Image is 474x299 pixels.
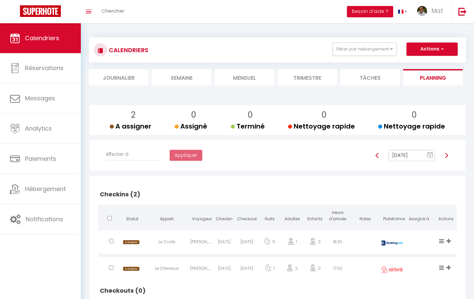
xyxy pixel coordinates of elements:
[160,216,174,222] span: Appart
[107,43,148,57] h3: CALENDRIERS
[101,7,124,14] span: Chercher
[89,69,148,85] li: Journalier
[381,241,404,246] img: booking2.png
[281,205,304,229] th: Adultes
[236,205,258,229] th: Checkout
[143,259,190,280] div: Le Cheverus
[304,205,326,229] th: Enfants
[25,154,56,163] span: Paiements
[258,232,281,254] div: 5
[375,153,380,158] img: arrow-left3.svg
[143,232,190,254] div: Le Coste
[115,109,151,121] p: 2
[429,154,431,157] text: 9
[340,69,400,85] li: Tâches
[175,122,207,131] span: Assigné
[326,259,349,280] div: 17:00
[25,64,64,72] span: Réservations
[110,122,151,131] span: A assigner
[236,109,265,121] p: 0
[288,122,355,131] span: Nettoyage rapide
[25,34,59,42] span: Calendriers
[381,266,404,273] img: airbnb2.png
[258,205,281,229] th: Nuits
[213,205,236,229] th: Checkin
[170,150,202,161] button: Appliquer
[123,240,139,245] span: A assigner
[190,205,213,229] th: Voyageur
[304,232,326,254] div: 0
[25,185,66,193] span: Hébergement
[126,216,138,222] span: Statut
[236,232,258,254] div: [DATE]
[403,69,463,85] li: Planning
[349,205,382,229] th: Notes
[403,205,435,229] th: Assigné à
[213,259,236,280] div: [DATE]
[190,232,213,254] div: [PERSON_NAME]
[25,94,55,102] span: Messages
[26,215,63,223] span: Notifications
[213,232,236,254] div: [DATE]
[417,6,427,16] img: ...
[347,6,393,17] button: Besoin d'aide ?
[382,205,403,229] th: Plateforme
[25,124,52,133] span: Analytics
[431,7,443,15] span: Mat
[236,259,258,280] div: [DATE]
[444,153,449,158] img: arrow-right3.svg
[231,122,265,131] span: Terminé
[333,43,396,56] button: Filtrer par hébergement
[378,122,445,131] span: Nettoyage rapide
[281,259,304,280] div: 2
[5,3,25,23] button: Ouvrir le widget de chat LiveChat
[304,259,326,280] div: 0
[384,109,445,121] p: 0
[281,232,304,254] div: 1
[152,69,211,85] li: Semaine
[435,205,457,229] th: Actions
[258,259,281,280] div: 1
[326,232,349,254] div: 18:30
[215,69,274,85] li: Mensuel
[389,150,435,161] input: Select Date
[458,7,467,16] img: logout
[123,267,139,271] span: A assigner
[20,5,61,17] img: Super Booking
[293,109,355,121] p: 0
[180,109,207,121] p: 0
[406,43,458,56] button: Actions
[98,184,457,205] h2: Checkins (2)
[277,69,337,85] li: Trimestre
[190,259,213,280] div: [PERSON_NAME]
[326,205,349,229] th: Heure d'arrivée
